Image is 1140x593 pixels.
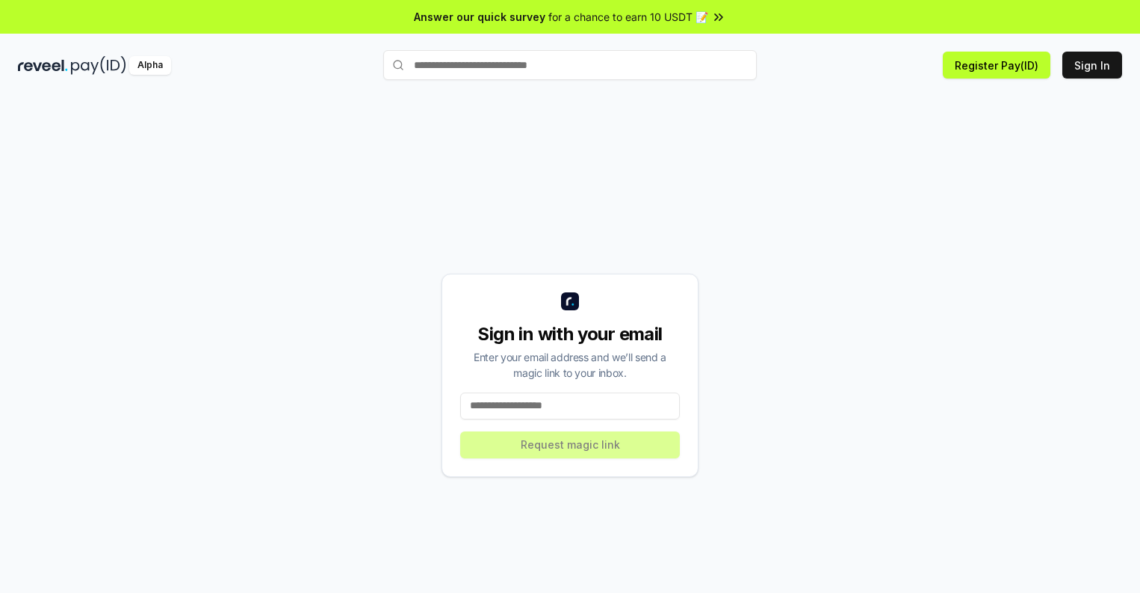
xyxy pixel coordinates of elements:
button: Register Pay(ID) [943,52,1050,79]
button: Sign In [1062,52,1122,79]
div: Enter your email address and we’ll send a magic link to your inbox. [460,349,680,381]
div: Sign in with your email [460,322,680,346]
div: Alpha [129,56,171,75]
span: Answer our quick survey [414,9,545,25]
img: logo_small [561,292,579,310]
span: for a chance to earn 10 USDT 📝 [548,9,708,25]
img: pay_id [71,56,126,75]
img: reveel_dark [18,56,68,75]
